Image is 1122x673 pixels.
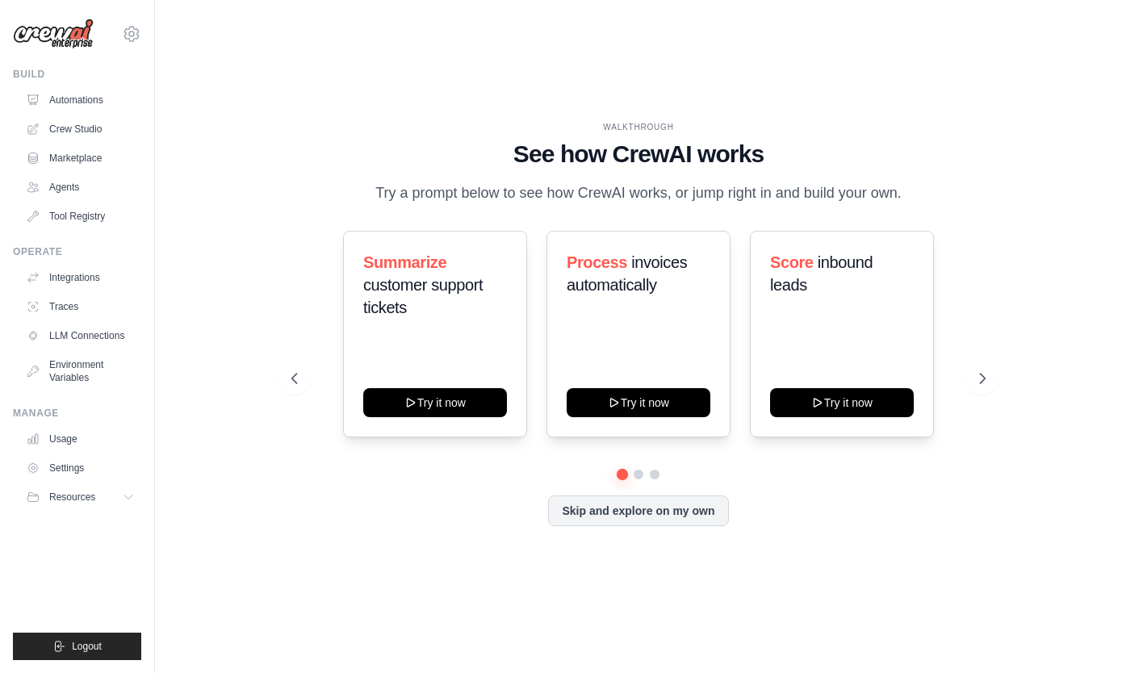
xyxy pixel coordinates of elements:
[548,495,728,526] button: Skip and explore on my own
[19,484,141,510] button: Resources
[13,407,141,420] div: Manage
[291,140,985,169] h1: See how CrewAI works
[19,323,141,349] a: LLM Connections
[363,388,507,417] button: Try it now
[13,245,141,258] div: Operate
[291,121,985,133] div: WALKTHROUGH
[567,388,710,417] button: Try it now
[19,455,141,481] a: Settings
[770,253,814,271] span: Score
[19,174,141,200] a: Agents
[19,87,141,113] a: Automations
[363,253,446,271] span: Summarize
[19,265,141,291] a: Integrations
[770,253,873,294] span: inbound leads
[19,352,141,391] a: Environment Variables
[19,203,141,229] a: Tool Registry
[363,276,483,316] span: customer support tickets
[19,426,141,452] a: Usage
[19,145,141,171] a: Marketplace
[770,388,914,417] button: Try it now
[13,19,94,49] img: Logo
[567,253,627,271] span: Process
[49,491,95,504] span: Resources
[72,640,102,653] span: Logout
[19,294,141,320] a: Traces
[13,68,141,81] div: Build
[19,116,141,142] a: Crew Studio
[13,633,141,660] button: Logout
[367,182,910,205] p: Try a prompt below to see how CrewAI works, or jump right in and build your own.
